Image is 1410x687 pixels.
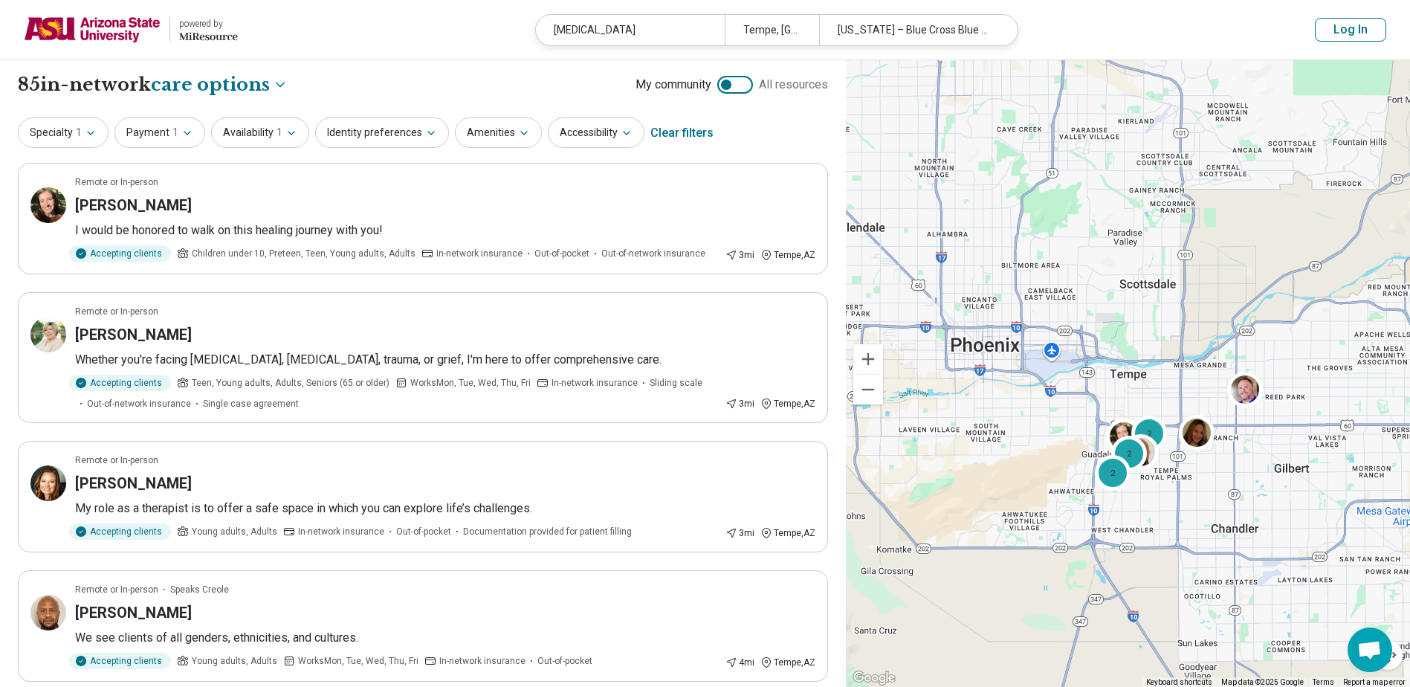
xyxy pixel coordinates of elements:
[151,72,288,97] button: Care options
[75,602,192,623] h3: [PERSON_NAME]
[24,12,161,48] img: Arizona State University
[636,76,711,94] span: My community
[69,245,171,262] div: Accepting clients
[1348,628,1392,672] div: Open chat
[75,629,815,647] p: We see clients of all genders, ethnicities, and cultures.
[76,125,82,141] span: 1
[760,656,815,669] div: Tempe , AZ
[725,526,754,540] div: 3 mi
[650,376,702,390] span: Sliding scale
[75,195,192,216] h3: [PERSON_NAME]
[192,247,415,260] span: Children under 10, Preteen, Teen, Young adults, Adults
[75,324,192,345] h3: [PERSON_NAME]
[298,654,418,668] span: Works Mon, Tue, Wed, Thu, Fri
[170,583,229,596] span: Speaks Creole
[69,653,171,669] div: Accepting clients
[1315,18,1386,42] button: Log In
[75,222,815,239] p: I would be honored to walk on this healing journey with you!
[760,248,815,262] div: Tempe , AZ
[759,76,828,94] span: All resources
[536,15,725,45] div: [MEDICAL_DATA]
[725,656,754,669] div: 4 mi
[24,12,238,48] a: Arizona State Universitypowered by
[760,397,815,410] div: Tempe , AZ
[151,72,270,97] span: care options
[1131,416,1167,451] div: 2
[315,117,449,148] button: Identity preferences
[75,454,158,467] p: Remote or In-person
[75,473,192,494] h3: [PERSON_NAME]
[537,654,592,668] span: Out-of-pocket
[853,344,883,374] button: Zoom in
[725,397,754,410] div: 3 mi
[463,525,632,538] span: Documentation provided for patient filling
[211,117,309,148] button: Availability1
[853,375,883,404] button: Zoom out
[1343,678,1406,686] a: Report a map error
[534,247,589,260] span: Out-of-pocket
[192,654,277,668] span: Young adults, Adults
[114,117,205,148] button: Payment1
[75,351,815,369] p: Whether you're facing [MEDICAL_DATA], [MEDICAL_DATA], trauma, or grief, I'm here to offer compreh...
[172,125,178,141] span: 1
[396,525,451,538] span: Out-of-pocket
[650,115,714,151] div: Clear filters
[69,375,171,391] div: Accepting clients
[1095,455,1131,491] div: 2
[87,397,191,410] span: Out-of-network insurance
[552,376,638,390] span: In-network insurance
[18,117,109,148] button: Specialty1
[760,526,815,540] div: Tempe , AZ
[1221,678,1304,686] span: Map data ©2025 Google
[75,305,158,318] p: Remote or In-person
[192,376,389,390] span: Teen, Young adults, Adults, Seniors (65 or older)
[439,654,525,668] span: In-network insurance
[298,525,384,538] span: In-network insurance
[1313,678,1334,686] a: Terms (opens in new tab)
[1110,436,1146,471] div: 2
[601,247,705,260] span: Out-of-network insurance
[75,500,815,517] p: My role as a therapist is to offer a safe space in which you can explore life’s challenges.
[192,525,277,538] span: Young adults, Adults
[179,17,238,30] div: powered by
[410,376,531,390] span: Works Mon, Tue, Wed, Thu, Fri
[69,523,171,540] div: Accepting clients
[75,583,158,596] p: Remote or In-person
[819,15,1008,45] div: [US_STATE] – Blue Cross Blue Shield
[725,15,819,45] div: Tempe, [GEOGRAPHIC_DATA]
[203,397,299,410] span: Single case agreement
[276,125,282,141] span: 1
[725,248,754,262] div: 3 mi
[548,117,644,148] button: Accessibility
[18,72,288,97] h1: 85 in-network
[75,175,158,189] p: Remote or In-person
[436,247,523,260] span: In-network insurance
[455,117,542,148] button: Amenities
